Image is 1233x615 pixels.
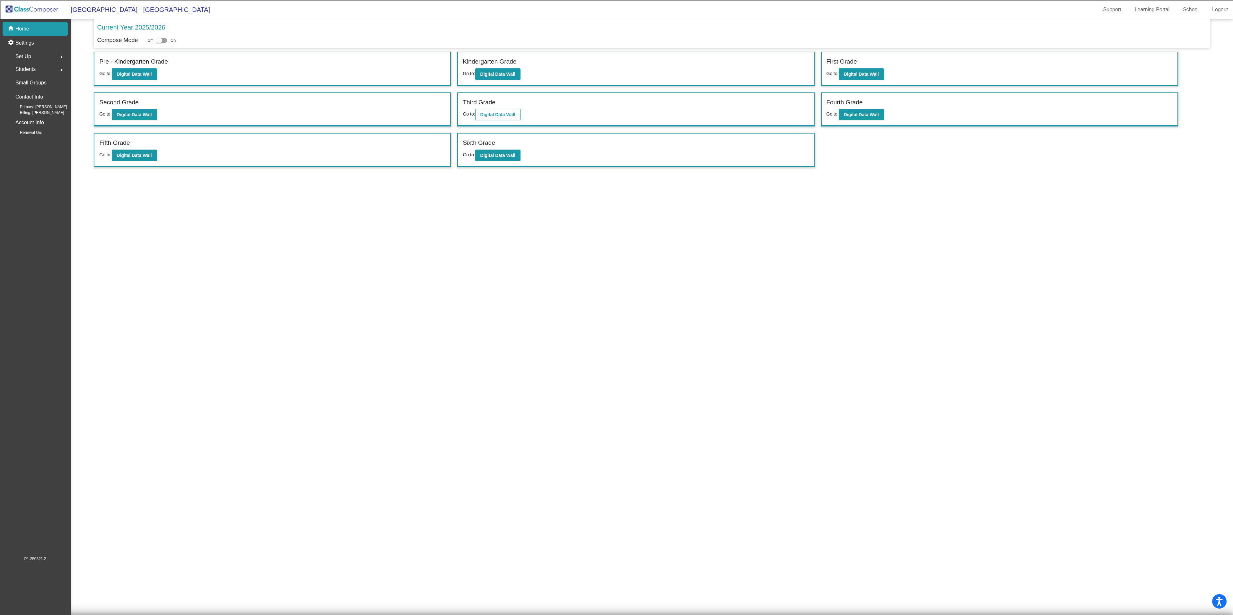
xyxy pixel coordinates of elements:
[3,95,1230,101] div: Newspaper
[117,72,152,77] b: Digital Data Wall
[480,153,515,158] b: Digital Data Wall
[475,109,520,120] button: Digital Data Wall
[3,8,1230,14] div: Sort New > Old
[15,52,31,61] span: Set Up
[3,107,1230,112] div: Visual Art
[463,152,475,157] span: Go to:
[3,72,1230,78] div: Add Outline Template
[15,65,36,74] span: Students
[99,98,139,107] label: Second Grade
[839,68,884,80] button: Digital Data Wall
[3,148,1230,154] div: DELETE
[97,22,165,32] p: Current Year 2025/2026
[3,188,1230,194] div: BOOK
[3,131,1230,136] div: ???
[99,138,130,148] label: Fifth Grade
[3,20,1230,26] div: Delete
[3,31,1230,37] div: Sign out
[112,150,157,161] button: Digital Data Wall
[463,138,495,148] label: Sixth Grade
[3,89,1230,95] div: Magazine
[3,171,1230,177] div: MOVE
[97,36,138,45] p: Compose Mode
[10,104,67,110] span: Primary: [PERSON_NAME]
[10,110,64,116] span: Billing: [PERSON_NAME]
[147,38,153,43] span: Off
[3,212,59,218] input: Search sources
[15,92,43,101] p: Contact Info
[3,14,1230,20] div: Move To ...
[99,71,111,76] span: Go to:
[475,150,520,161] button: Digital Data Wall
[99,57,168,66] label: Pre - Kindergarten Grade
[3,154,1230,160] div: Move to ...
[171,38,176,43] span: On
[3,37,1230,43] div: Rename
[10,130,42,135] span: Renewal On:
[3,49,1230,55] div: Delete
[57,66,65,74] mat-icon: arrow_right
[99,152,111,157] span: Go to:
[480,112,515,117] b: Digital Data Wall
[826,71,839,76] span: Go to:
[3,194,1230,200] div: WEBSITE
[3,112,1230,118] div: TODO: put dlg title
[839,109,884,120] button: Digital Data Wall
[15,25,29,33] p: Home
[463,57,516,66] label: Kindergarten Grade
[844,72,879,77] b: Digital Data Wall
[3,66,1230,72] div: Print
[3,101,1230,107] div: Television/Radio
[3,60,1230,66] div: Download
[117,153,152,158] b: Digital Data Wall
[57,53,65,61] mat-icon: arrow_right
[8,25,15,33] mat-icon: home
[3,43,1230,49] div: Move To ...
[117,112,152,117] b: Digital Data Wall
[475,68,520,80] button: Digital Data Wall
[15,78,47,87] p: Small Groups
[826,98,863,107] label: Fourth Grade
[3,83,1230,89] div: Journal
[15,39,34,47] p: Settings
[3,177,1230,183] div: New source
[3,3,1230,8] div: Sort A > Z
[3,200,1230,206] div: JOURNAL
[3,142,1230,148] div: SAVE AND GO HOME
[15,118,44,127] p: Account Info
[3,55,1230,60] div: Rename Outline
[112,109,157,120] button: Digital Data Wall
[463,71,475,76] span: Go to:
[8,39,15,47] mat-icon: settings
[99,111,111,117] span: Go to:
[826,111,839,117] span: Go to:
[3,183,1230,188] div: SAVE
[3,165,1230,171] div: CANCEL
[3,26,1230,31] div: Options
[3,125,1230,131] div: CANCEL
[3,206,1230,212] div: MORE
[480,72,515,77] b: Digital Data Wall
[844,112,879,117] b: Digital Data Wall
[3,136,1230,142] div: This outline has no content. Would you like to delete it?
[463,111,475,117] span: Go to:
[826,57,857,66] label: First Grade
[3,78,1230,83] div: Search for Source
[463,98,495,107] label: Third Grade
[112,68,157,80] button: Digital Data Wall
[3,160,1230,165] div: Home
